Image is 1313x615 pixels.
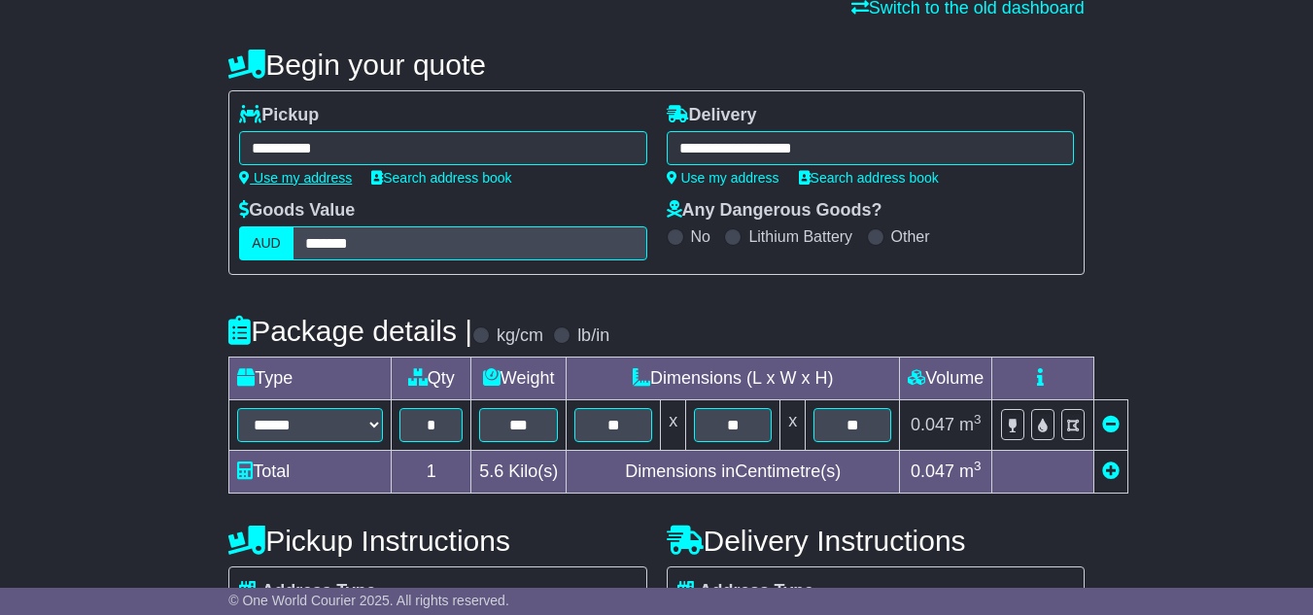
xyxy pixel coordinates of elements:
h4: Pickup Instructions [228,525,646,557]
td: 1 [392,451,471,494]
td: x [780,400,806,451]
span: 0.047 [911,461,954,481]
label: Address Type [239,581,376,602]
td: Kilo(s) [471,451,567,494]
sup: 3 [974,412,982,427]
h4: Begin your quote [228,49,1085,81]
td: Dimensions in Centimetre(s) [567,451,900,494]
label: kg/cm [497,325,543,347]
a: Use my address [667,170,779,186]
sup: 3 [974,459,982,473]
label: Goods Value [239,200,355,222]
td: Qty [392,358,471,400]
span: © One World Courier 2025. All rights reserved. [228,593,509,608]
td: Type [229,358,392,400]
span: m [959,415,982,434]
a: Remove this item [1102,415,1120,434]
label: lb/in [577,325,609,347]
label: AUD [239,226,294,260]
td: x [661,400,686,451]
label: Delivery [667,105,757,126]
h4: Delivery Instructions [667,525,1085,557]
td: Total [229,451,392,494]
label: Lithium Battery [748,227,852,246]
label: No [691,227,710,246]
label: Other [891,227,930,246]
span: 0.047 [911,415,954,434]
label: Address Type [677,581,814,602]
a: Use my address [239,170,352,186]
span: m [959,461,982,481]
td: Weight [471,358,567,400]
td: Volume [900,358,992,400]
label: Pickup [239,105,319,126]
label: Any Dangerous Goods? [667,200,882,222]
a: Search address book [799,170,939,186]
span: 5.6 [479,461,503,481]
td: Dimensions (L x W x H) [567,358,900,400]
a: Add new item [1102,461,1120,481]
a: Search address book [371,170,511,186]
h4: Package details | [228,315,472,347]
